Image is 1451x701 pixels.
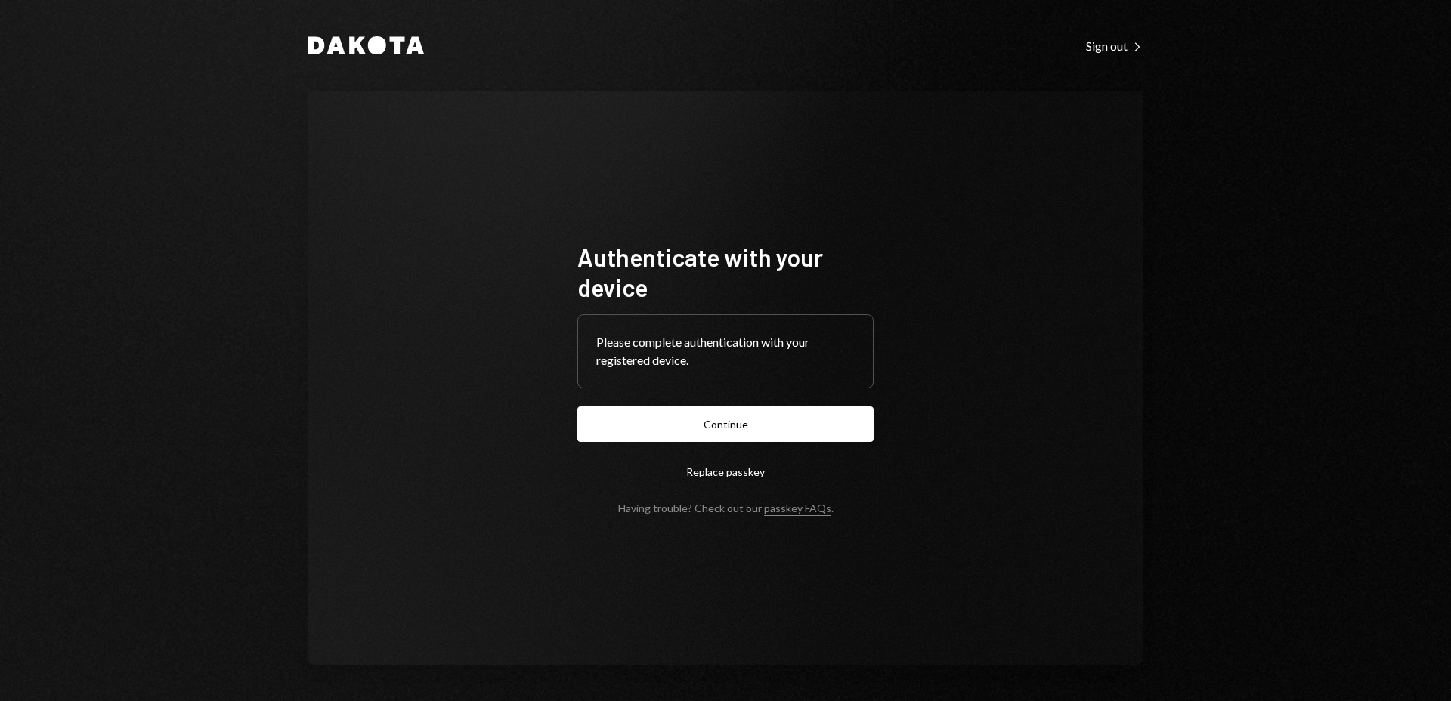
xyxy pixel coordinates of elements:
[1086,39,1143,54] div: Sign out
[577,406,874,442] button: Continue
[618,502,834,514] div: Having trouble? Check out our .
[577,454,874,489] button: Replace passkey
[596,333,855,369] div: Please complete authentication with your registered device.
[1086,37,1143,54] a: Sign out
[577,242,874,302] h1: Authenticate with your device
[764,502,831,516] a: passkey FAQs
